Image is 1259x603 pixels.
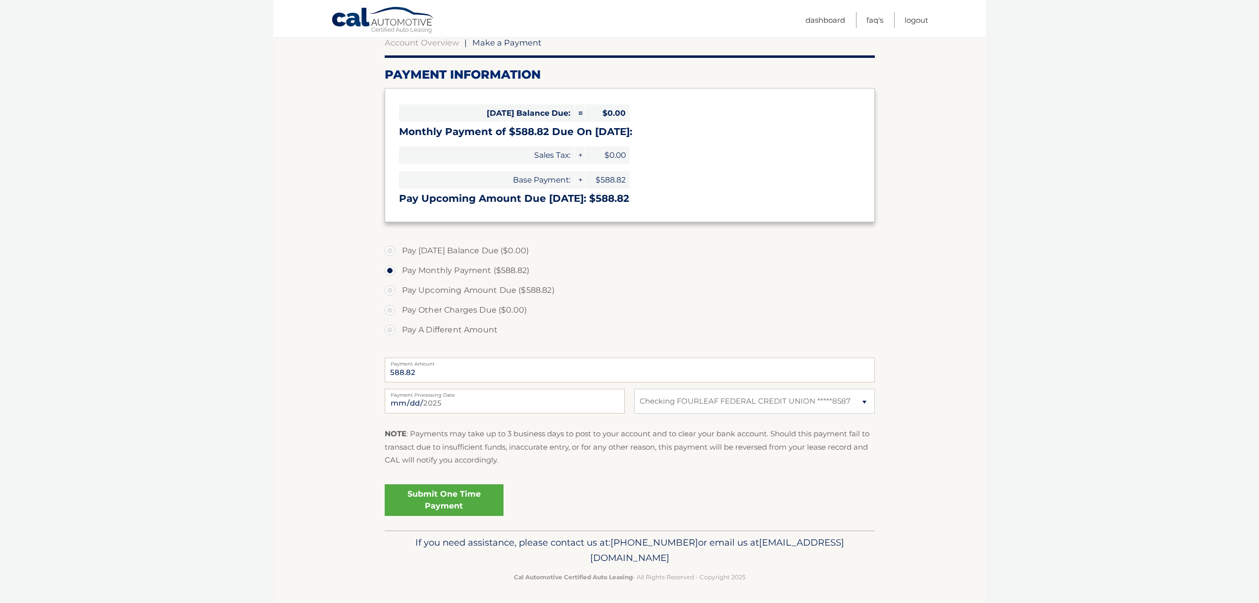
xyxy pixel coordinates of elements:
a: Cal Automotive [331,6,435,35]
input: Payment Amount [385,358,875,382]
span: + [575,146,585,164]
h2: Payment Information [385,67,875,82]
a: FAQ's [866,12,883,28]
a: Logout [905,12,928,28]
strong: Cal Automotive Certified Auto Leasing [514,573,633,581]
input: Payment Date [385,389,625,414]
label: Pay Upcoming Amount Due ($588.82) [385,280,875,300]
h3: Pay Upcoming Amount Due [DATE]: $588.82 [399,192,860,205]
a: Submit One Time Payment [385,484,504,516]
span: Make a Payment [472,38,542,47]
span: Base Payment: [399,171,574,188]
span: $0.00 [585,104,630,122]
span: $588.82 [585,171,630,188]
strong: NOTE [385,429,406,438]
label: Pay A Different Amount [385,320,875,340]
label: Pay [DATE] Balance Due ($0.00) [385,241,875,261]
p: If you need assistance, please contact us at: or email us at [391,535,868,566]
p: - All Rights Reserved - Copyright 2025 [391,572,868,582]
a: Dashboard [806,12,845,28]
span: Sales Tax: [399,146,574,164]
label: Pay Other Charges Due ($0.00) [385,300,875,320]
span: = [575,104,585,122]
span: + [575,171,585,188]
label: Pay Monthly Payment ($588.82) [385,261,875,280]
h3: Monthly Payment of $588.82 Due On [DATE]: [399,126,860,138]
span: | [464,38,467,47]
label: Payment Amount [385,358,875,366]
span: [PHONE_NUMBER] [610,537,698,548]
a: Account Overview [385,38,459,47]
label: Payment Processing Date [385,389,625,397]
span: [DATE] Balance Due: [399,104,574,122]
span: $0.00 [585,146,630,164]
p: : Payments may take up to 3 business days to post to your account and to clear your bank account.... [385,427,875,466]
